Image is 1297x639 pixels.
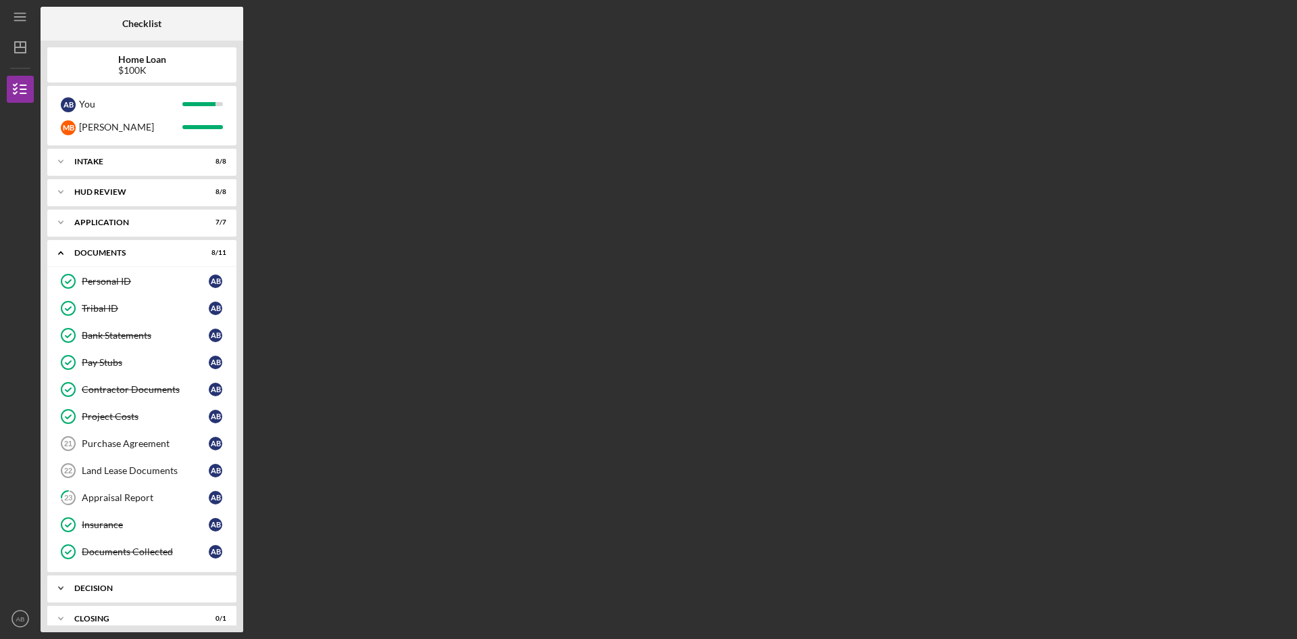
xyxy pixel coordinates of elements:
[209,437,222,450] div: A B
[209,545,222,559] div: A B
[82,465,209,476] div: Land Lease Documents
[54,403,230,430] a: Project CostsAB
[64,467,72,475] tspan: 22
[209,329,222,342] div: A B
[74,584,220,592] div: Decision
[54,295,230,322] a: Tribal IDAB
[209,275,222,288] div: A B
[61,97,76,112] div: A B
[64,440,72,448] tspan: 21
[74,158,193,166] div: Intake
[202,615,226,623] div: 0 / 1
[202,218,226,227] div: 7 / 7
[202,188,226,196] div: 8 / 8
[54,484,230,511] a: 23Appraisal ReportAB
[82,357,209,368] div: Pay Stubs
[74,615,193,623] div: Closing
[82,384,209,395] div: Contractor Documents
[202,249,226,257] div: 8 / 11
[122,18,161,29] b: Checklist
[64,494,72,502] tspan: 23
[209,410,222,423] div: A B
[82,438,209,449] div: Purchase Agreement
[209,464,222,477] div: A B
[118,65,166,76] div: $100K
[54,430,230,457] a: 21Purchase AgreementAB
[54,376,230,403] a: Contractor DocumentsAB
[61,120,76,135] div: M B
[82,303,209,314] div: Tribal ID
[79,116,182,139] div: [PERSON_NAME]
[54,349,230,376] a: Pay StubsAB
[82,411,209,422] div: Project Costs
[54,268,230,295] a: Personal IDAB
[118,54,166,65] b: Home Loan
[202,158,226,166] div: 8 / 8
[16,615,25,623] text: AB
[79,93,182,116] div: You
[82,546,209,557] div: Documents Collected
[209,302,222,315] div: A B
[82,330,209,341] div: Bank Statements
[82,276,209,287] div: Personal ID
[82,492,209,503] div: Appraisal Report
[209,356,222,369] div: A B
[54,511,230,538] a: InsuranceAB
[74,249,193,257] div: Documents
[209,491,222,504] div: A B
[54,538,230,565] a: Documents CollectedAB
[7,605,34,632] button: AB
[74,188,193,196] div: HUD Review
[54,322,230,349] a: Bank StatementsAB
[74,218,193,227] div: Application
[54,457,230,484] a: 22Land Lease DocumentsAB
[82,519,209,530] div: Insurance
[209,383,222,396] div: A B
[209,518,222,531] div: A B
